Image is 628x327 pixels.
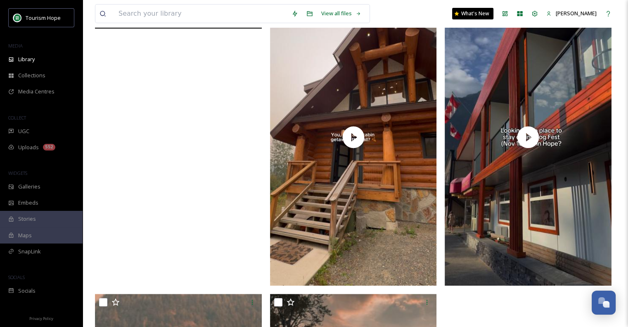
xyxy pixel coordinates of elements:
[452,8,493,19] a: What's New
[8,170,27,176] span: WIDGETS
[18,287,36,295] span: Socials
[592,291,616,315] button: Open Chat
[8,274,25,280] span: SOCIALS
[18,199,38,207] span: Embeds
[18,88,55,95] span: Media Centres
[26,14,61,21] span: Tourism Hope
[13,14,21,22] img: logo.png
[29,316,53,321] span: Privacy Policy
[29,313,53,323] a: Privacy Policy
[18,72,45,79] span: Collections
[18,183,40,191] span: Galleries
[18,55,35,63] span: Library
[556,10,597,17] span: [PERSON_NAME]
[114,5,287,23] input: Search your library
[18,232,32,239] span: Maps
[43,144,55,150] div: 552
[542,5,601,21] a: [PERSON_NAME]
[18,248,41,255] span: SnapLink
[8,115,26,121] span: COLLECT
[18,143,39,151] span: Uploads
[8,43,23,49] span: MEDIA
[18,127,29,135] span: UGC
[18,215,36,223] span: Stories
[317,5,365,21] a: View all files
